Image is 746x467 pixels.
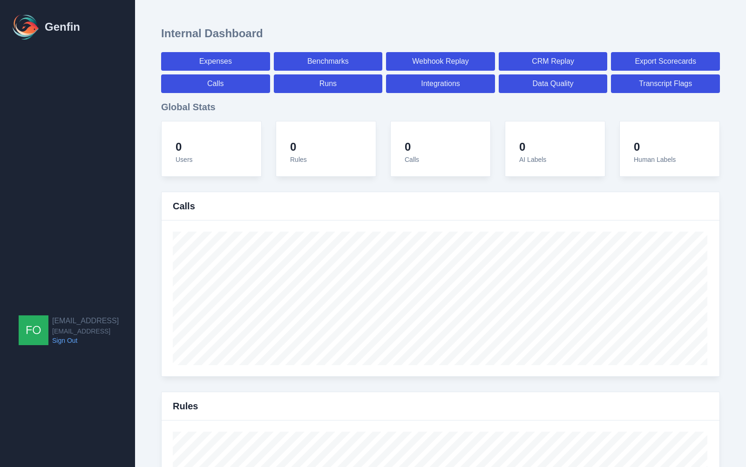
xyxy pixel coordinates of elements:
[176,156,193,163] span: Users
[405,140,419,154] h4: 0
[386,74,495,93] a: Integrations
[161,52,270,71] a: Expenses
[611,74,720,93] a: Transcript Flags
[499,74,608,93] a: Data Quality
[52,336,119,345] a: Sign Out
[611,52,720,71] a: Export Scorecards
[176,140,193,154] h4: 0
[19,315,48,345] img: founders@genfin.ai
[161,100,720,113] h3: Global Stats
[45,20,80,34] h1: Genfin
[52,315,119,327] h2: [EMAIL_ADDRESS]
[634,156,676,163] span: Human Labels
[274,74,383,93] a: Runs
[173,400,198,413] h3: Rules
[290,140,307,154] h4: 0
[161,26,263,41] h1: Internal Dashboard
[634,140,676,154] h4: 0
[274,52,383,71] a: Benchmarks
[405,156,419,163] span: Calls
[173,200,195,213] h3: Calls
[290,156,307,163] span: Rules
[519,140,546,154] h4: 0
[499,52,608,71] a: CRM Replay
[519,156,546,163] span: AI Labels
[11,12,41,42] img: Logo
[386,52,495,71] a: Webhook Replay
[52,327,119,336] span: [EMAIL_ADDRESS]
[161,74,270,93] a: Calls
